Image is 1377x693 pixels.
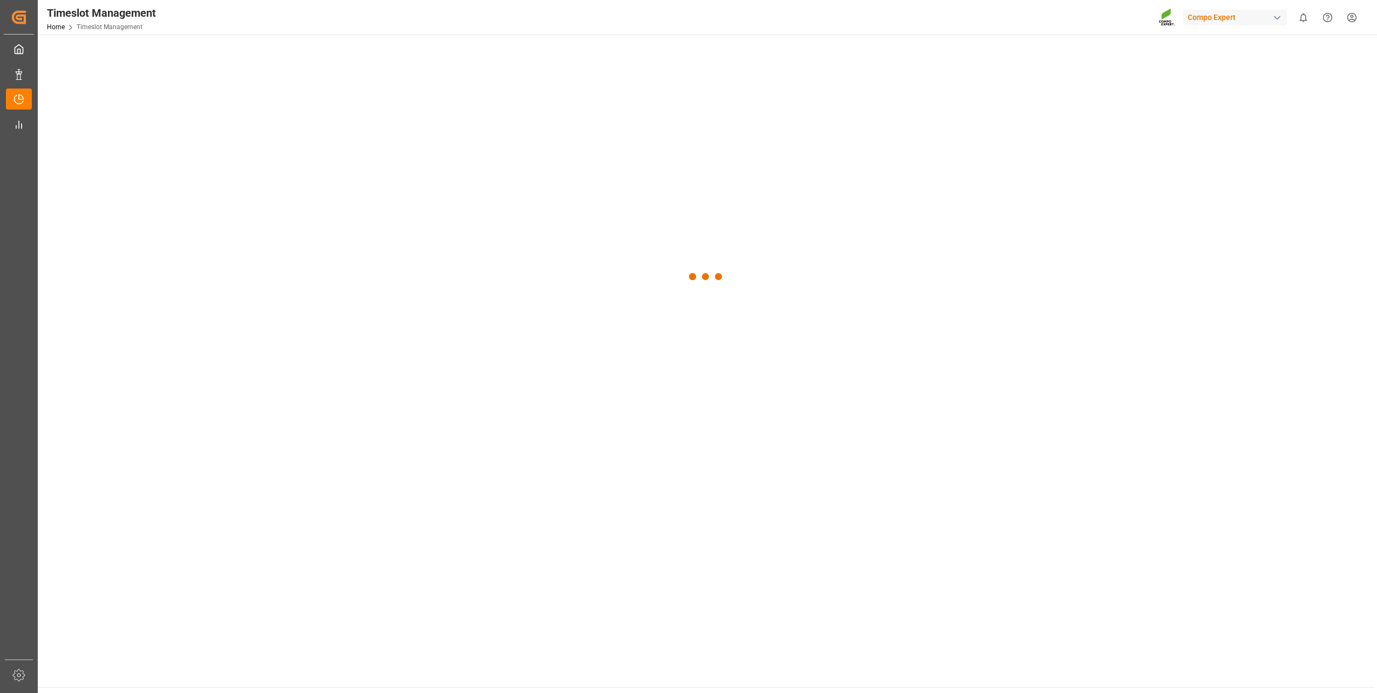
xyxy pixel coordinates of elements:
button: show 0 new notifications [1291,5,1315,30]
a: Home [47,23,65,31]
button: Compo Expert [1183,7,1291,28]
div: Timeslot Management [47,5,156,21]
div: Compo Expert [1183,10,1287,25]
button: Help Center [1315,5,1340,30]
img: Screenshot%202023-09-29%20at%2010.02.21.png_1712312052.png [1158,8,1176,27]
